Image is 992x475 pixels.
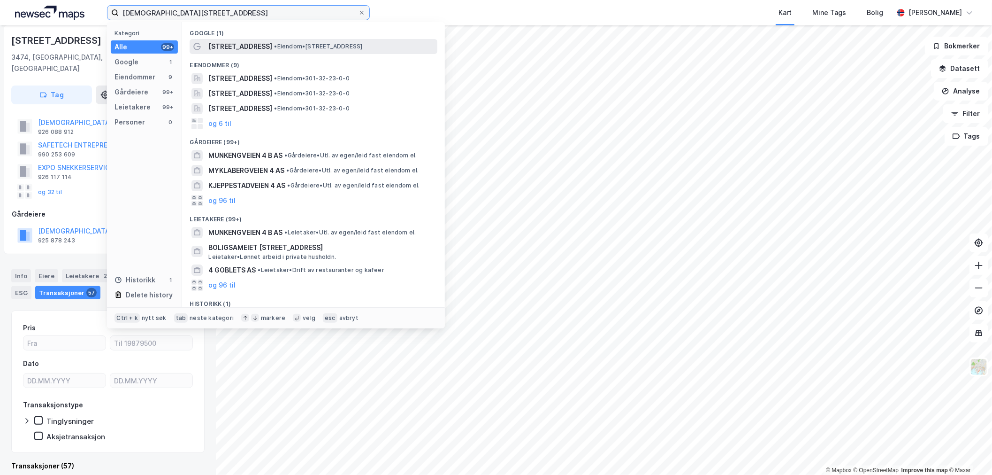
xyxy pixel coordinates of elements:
[274,90,277,97] span: •
[23,336,106,350] input: Fra
[182,208,445,225] div: Leietakere (99+)
[208,253,336,261] span: Leietaker • Lønnet arbeid i private husholdn.
[925,37,988,55] button: Bokmerker
[208,41,272,52] span: [STREET_ADDRESS]
[274,90,349,97] span: Eiendom • 301-32-23-0-0
[62,269,114,282] div: Leietakere
[23,399,83,411] div: Transaksjonstype
[286,167,289,174] span: •
[11,286,31,299] div: ESG
[167,118,174,126] div: 0
[35,286,100,299] div: Transaksjoner
[15,6,84,20] img: logo.a4113a55bc3d86da70a041830d287a7e.svg
[867,7,883,18] div: Bolig
[258,266,260,273] span: •
[23,322,36,334] div: Pris
[826,467,852,474] a: Mapbox
[110,336,192,350] input: Til 19879500
[908,7,962,18] div: [PERSON_NAME]
[945,127,988,146] button: Tags
[854,467,899,474] a: OpenStreetMap
[110,374,192,388] input: DD.MM.YYYY
[38,151,75,158] div: 990 253 609
[182,22,445,39] div: Google (1)
[114,101,151,113] div: Leietakere
[38,128,74,136] div: 926 088 912
[114,86,148,98] div: Gårdeiere
[303,314,315,322] div: velg
[23,374,106,388] input: DD.MM.YYYY
[284,229,287,236] span: •
[11,269,31,282] div: Info
[208,165,284,176] span: MYKLABERGVEIEN 4 AS
[142,314,167,322] div: nytt søk
[12,209,204,220] div: Gårdeiere
[901,467,948,474] a: Improve this map
[208,73,272,84] span: [STREET_ADDRESS]
[182,293,445,310] div: Historikk (1)
[114,274,155,286] div: Historikk
[323,313,337,323] div: esc
[174,313,188,323] div: tab
[208,103,272,114] span: [STREET_ADDRESS]
[23,358,39,369] div: Dato
[161,103,174,111] div: 99+
[11,52,160,74] div: 3474, [GEOGRAPHIC_DATA], [GEOGRAPHIC_DATA]
[931,59,988,78] button: Datasett
[114,56,138,68] div: Google
[208,88,272,99] span: [STREET_ADDRESS]
[261,314,285,322] div: markere
[182,54,445,71] div: Eiendommer (9)
[274,105,349,112] span: Eiendom • 301-32-23-0-0
[284,152,417,159] span: Gårdeiere • Utl. av egen/leid fast eiendom el.
[101,271,110,280] div: 2
[812,7,846,18] div: Mine Tags
[274,43,277,50] span: •
[167,276,174,284] div: 1
[274,75,349,82] span: Eiendom • 301-32-23-0-0
[119,6,358,20] input: Søk på adresse, matrikkel, gårdeiere, leietakere eller personer
[934,82,988,101] button: Analyse
[114,313,140,323] div: Ctrl + k
[11,86,92,104] button: Tag
[284,229,416,236] span: Leietaker • Utl. av egen/leid fast eiendom el.
[114,30,178,37] div: Kategori
[35,269,58,282] div: Eiere
[287,182,290,189] span: •
[126,289,173,301] div: Delete history
[167,58,174,66] div: 1
[945,430,992,475] div: Kontrollprogram for chat
[161,43,174,51] div: 99+
[274,75,277,82] span: •
[258,266,384,274] span: Leietaker • Drift av restauranter og kafeer
[970,358,988,376] img: Z
[46,417,94,426] div: Tinglysninger
[167,73,174,81] div: 9
[286,167,419,174] span: Gårdeiere • Utl. av egen/leid fast eiendom el.
[11,33,103,48] div: [STREET_ADDRESS]
[38,173,72,181] div: 926 117 114
[46,432,105,441] div: Aksjetransaksjon
[778,7,792,18] div: Kart
[114,71,155,83] div: Eiendommer
[274,105,277,112] span: •
[208,195,236,206] button: og 96 til
[208,242,434,253] span: BOLIGSAMEIET [STREET_ADDRESS]
[86,288,97,297] div: 57
[208,118,231,129] button: og 6 til
[284,152,287,159] span: •
[208,227,282,238] span: MUNKENGVEIEN 4 B AS
[208,150,282,161] span: MUNKENGVEIEN 4 B AS
[38,237,75,244] div: 925 878 243
[208,280,236,291] button: og 96 til
[943,104,988,123] button: Filter
[182,131,445,148] div: Gårdeiere (99+)
[287,182,420,189] span: Gårdeiere • Utl. av egen/leid fast eiendom el.
[161,88,174,96] div: 99+
[945,430,992,475] iframe: Chat Widget
[114,117,145,128] div: Personer
[208,265,256,276] span: 4 GOBLETS AS
[114,41,127,53] div: Alle
[339,314,359,322] div: avbryt
[11,460,205,472] div: Transaksjoner (57)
